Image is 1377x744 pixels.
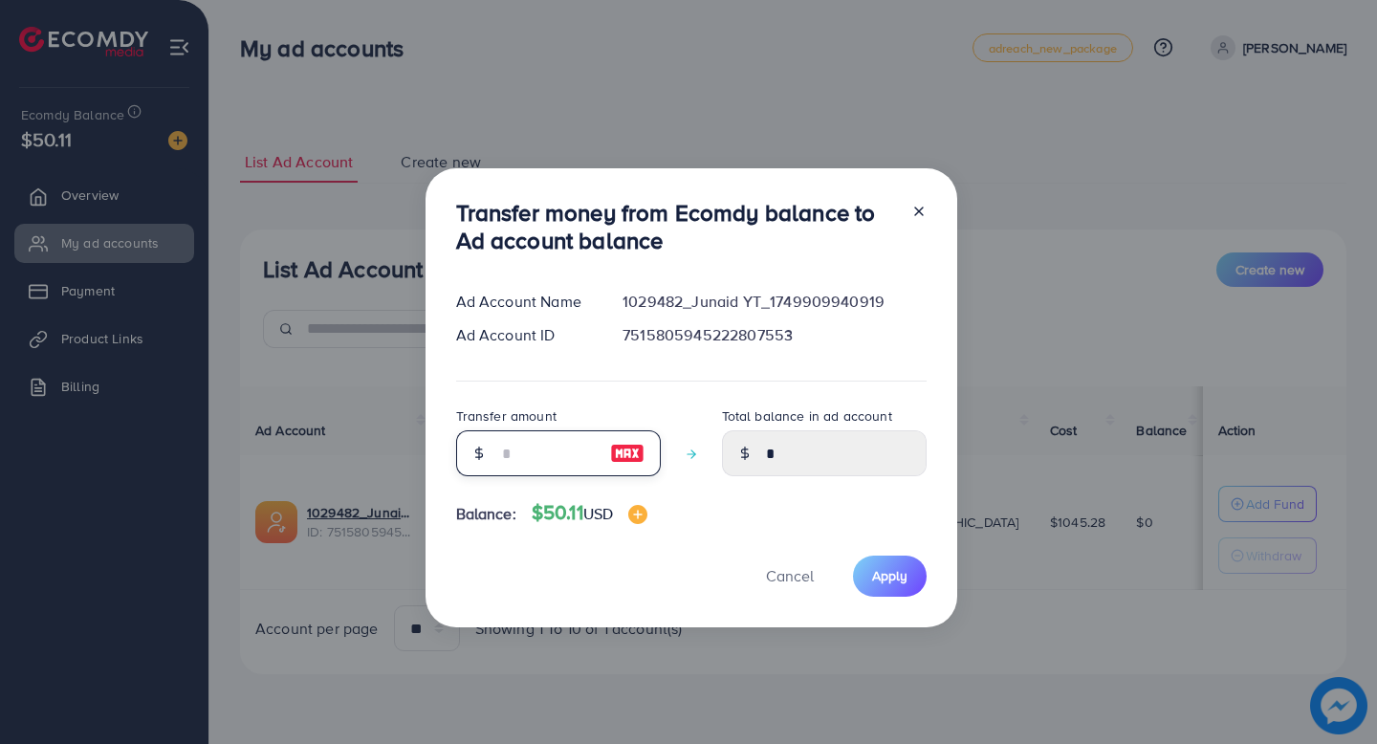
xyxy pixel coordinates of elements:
h4: $50.11 [532,501,647,525]
span: Apply [872,566,907,585]
div: Ad Account Name [441,291,608,313]
img: image [628,505,647,524]
div: 1029482_Junaid YT_1749909940919 [607,291,941,313]
button: Apply [853,556,927,597]
span: Balance: [456,503,516,525]
h3: Transfer money from Ecomdy balance to Ad account balance [456,199,896,254]
div: 7515805945222807553 [607,324,941,346]
label: Total balance in ad account [722,406,892,426]
button: Cancel [742,556,838,597]
div: Ad Account ID [441,324,608,346]
img: image [610,442,645,465]
span: Cancel [766,565,814,586]
label: Transfer amount [456,406,557,426]
span: USD [583,503,613,524]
